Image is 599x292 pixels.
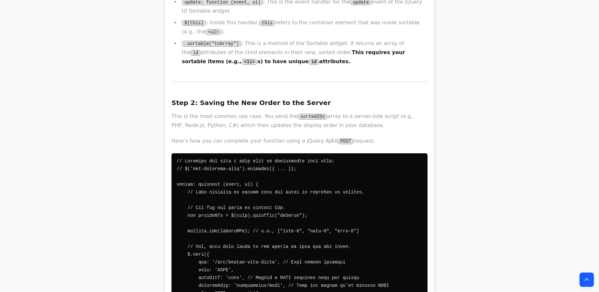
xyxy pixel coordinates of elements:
code: this [259,20,276,26]
code: POST [338,138,354,144]
li: : This is a method of the Sortable widget. It returns an array of the attributes of the child ele... [180,39,428,66]
p: This is the most common use case. You send the array to a server-side script (e.g., PHP, Node.js,... [171,112,428,130]
code: <ul> [206,29,222,35]
code: <li> [241,59,258,65]
code: id [190,50,201,56]
p: Here’s how you can complete your function using a jQuery AJAX request. [171,136,428,146]
code: sortedIDs [298,114,328,120]
strong: This requires your sortable items (e.g., s) to have unique attributes. [182,49,405,64]
code: .sortable("toArray") [182,41,241,47]
li: : Inside this handler, refers to the container element that was made sortable (e.g., the ). [180,18,428,36]
button: Back to top [580,273,594,287]
code: $(this) [182,20,206,26]
h3: Step 2: Saving the New Order to the Server [171,98,428,108]
code: id [309,59,319,65]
